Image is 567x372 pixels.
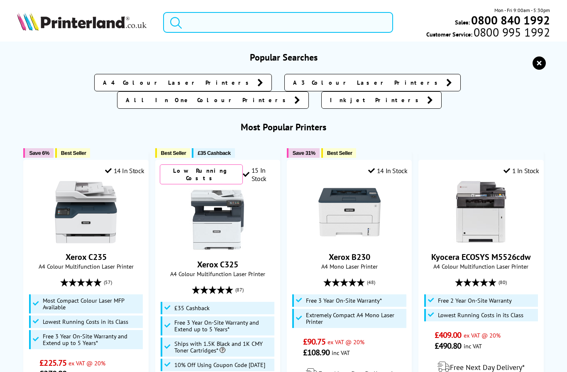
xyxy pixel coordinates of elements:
[17,12,147,31] img: Printerland Logo
[287,148,320,158] button: Save 31%
[104,274,112,290] span: (57)
[174,319,272,333] span: Free 3 Year On-Site Warranty and Extend up to 5 Years*
[303,347,330,358] span: £108.90
[435,330,462,340] span: £409.00
[117,91,309,109] a: All In One Colour Printers
[471,12,550,28] b: 0800 840 1992
[332,349,350,357] span: inc VAT
[321,91,442,109] a: Inkjet Printers
[17,12,153,32] a: Printerland Logo
[499,274,507,290] span: (80)
[329,252,370,262] a: Xerox B230
[284,74,461,91] a: A3 Colour Laser Printers
[321,148,357,158] button: Best Seller
[464,342,482,350] span: inc VAT
[155,148,191,158] button: Best Seller
[368,166,407,175] div: 14 In Stock
[105,166,144,175] div: 14 In Stock
[291,262,408,270] span: A4 Mono Laser Printer
[450,237,512,245] a: Kyocera ECOSYS M5526cdw
[455,18,470,26] span: Sales:
[192,148,235,158] button: £35 Cashback
[28,262,144,270] span: A4 Colour Multifunction Laser Printer
[426,28,550,38] span: Customer Service:
[470,16,550,24] a: 0800 840 1992
[68,359,105,367] span: ex VAT @ 20%
[126,96,290,104] span: All In One Colour Printers
[61,150,86,156] span: Best Seller
[431,252,530,262] a: Kyocera ECOSYS M5526cdw
[66,252,107,262] a: Xerox C235
[43,297,141,311] span: Most Compact Colour Laser MFP Available
[318,181,381,243] img: Xerox B230
[186,244,249,252] a: Xerox C325
[17,51,550,63] h3: Popular Searches
[17,121,550,133] h3: Most Popular Printers
[39,357,66,368] span: £225.75
[43,318,128,325] span: Lowest Running Costs in its Class
[160,270,276,278] span: A4 Colour Multifunction Laser Printer
[327,338,364,346] span: ex VAT @ 20%
[174,340,272,354] span: Ships with 1.5K Black and 1K CMY Toner Cartridges*
[55,237,117,245] a: Xerox C235
[438,297,512,304] span: Free 2 Year On-Site Warranty
[29,150,49,156] span: Save 6%
[303,336,326,347] span: £90.75
[186,188,249,251] img: Xerox C325
[160,164,243,184] div: Low Running Costs
[23,148,53,158] button: Save 6%
[503,166,539,175] div: 1 In Stock
[318,237,381,245] a: Xerox B230
[198,150,230,156] span: £35 Cashback
[293,78,442,87] span: A3 Colour Laser Printers
[472,28,550,36] span: 0800 995 1992
[174,362,265,368] span: 10% Off Using Coupon Code [DATE]
[174,305,210,311] span: £35 Cashback
[161,150,186,156] span: Best Seller
[330,96,423,104] span: Inkjet Printers
[197,259,238,270] a: Xerox C325
[494,6,550,14] span: Mon - Fri 9:00am - 5:30pm
[306,297,382,304] span: Free 3 Year On-Site Warranty*
[243,166,276,183] div: 15 In Stock
[293,150,315,156] span: Save 31%
[235,282,244,298] span: (87)
[94,74,272,91] a: A4 Colour Laser Printers
[367,274,375,290] span: (48)
[163,12,393,33] input: Search prod
[423,262,539,270] span: A4 Colour Multifunction Laser Printer
[435,340,462,351] span: £490.80
[103,78,253,87] span: A4 Colour Laser Printers
[450,181,512,243] img: Kyocera ECOSYS M5526cdw
[55,181,117,243] img: Xerox C235
[55,148,90,158] button: Best Seller
[43,333,141,346] span: Free 3 Year On-Site Warranty and Extend up to 5 Years*
[306,312,404,325] span: Extremely Compact A4 Mono Laser Printer
[327,150,352,156] span: Best Seller
[464,331,501,339] span: ex VAT @ 20%
[438,312,523,318] span: Lowest Running Costs in its Class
